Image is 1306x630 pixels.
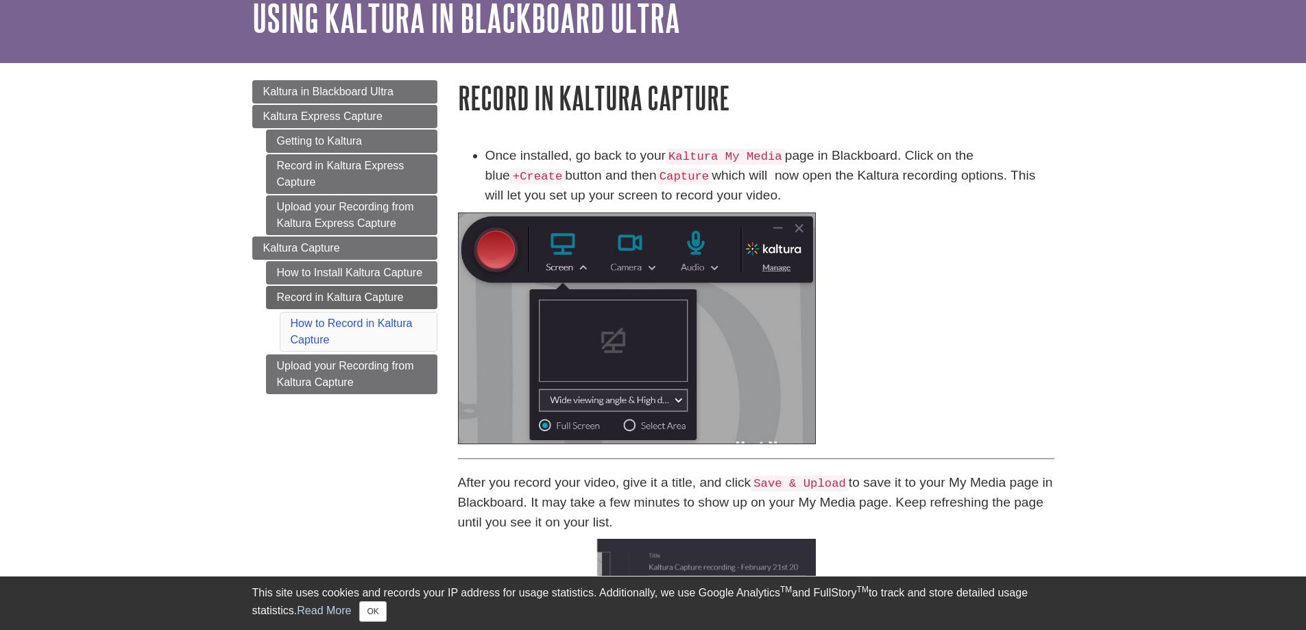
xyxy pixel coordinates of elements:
[266,354,437,394] a: Upload your Recording from Kaltura Capture
[485,146,1054,206] li: Once installed, go back to your page in Blackboard. Click on the blue button and then which will ...
[263,110,383,122] span: Kaltura Express Capture
[857,585,869,594] sup: TM
[252,80,437,104] a: Kaltura in Blackboard Ultra
[751,476,849,492] code: Save & Upload
[297,605,351,616] a: Read More
[780,585,792,594] sup: TM
[266,154,437,194] a: Record in Kaltura Express Capture
[266,286,437,309] a: Record in Kaltura Capture
[266,130,437,153] a: Getting to Kaltura
[263,242,340,254] span: Kaltura Capture
[263,86,394,97] span: Kaltura in Blackboard Ultra
[252,585,1054,622] div: This site uses cookies and records your IP address for usage statistics. Additionally, we use Goo...
[666,149,785,165] code: Kaltura My Media
[458,80,1054,115] h1: Record in Kaltura Capture
[657,169,712,184] code: Capture
[252,237,437,260] a: Kaltura Capture
[252,80,437,394] div: Guide Page Menu
[252,105,437,128] a: Kaltura Express Capture
[510,169,566,184] code: +Create
[458,213,816,444] img: kaltura dashboard
[359,601,386,622] button: Close
[291,317,413,346] a: How to Record in Kaltura Capture
[266,195,437,235] a: Upload your Recording from Kaltura Express Capture
[266,261,437,284] a: How to Install Kaltura Capture
[458,473,1054,533] p: After you record your video, give it a title, and click to save it to your My Media page in Black...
